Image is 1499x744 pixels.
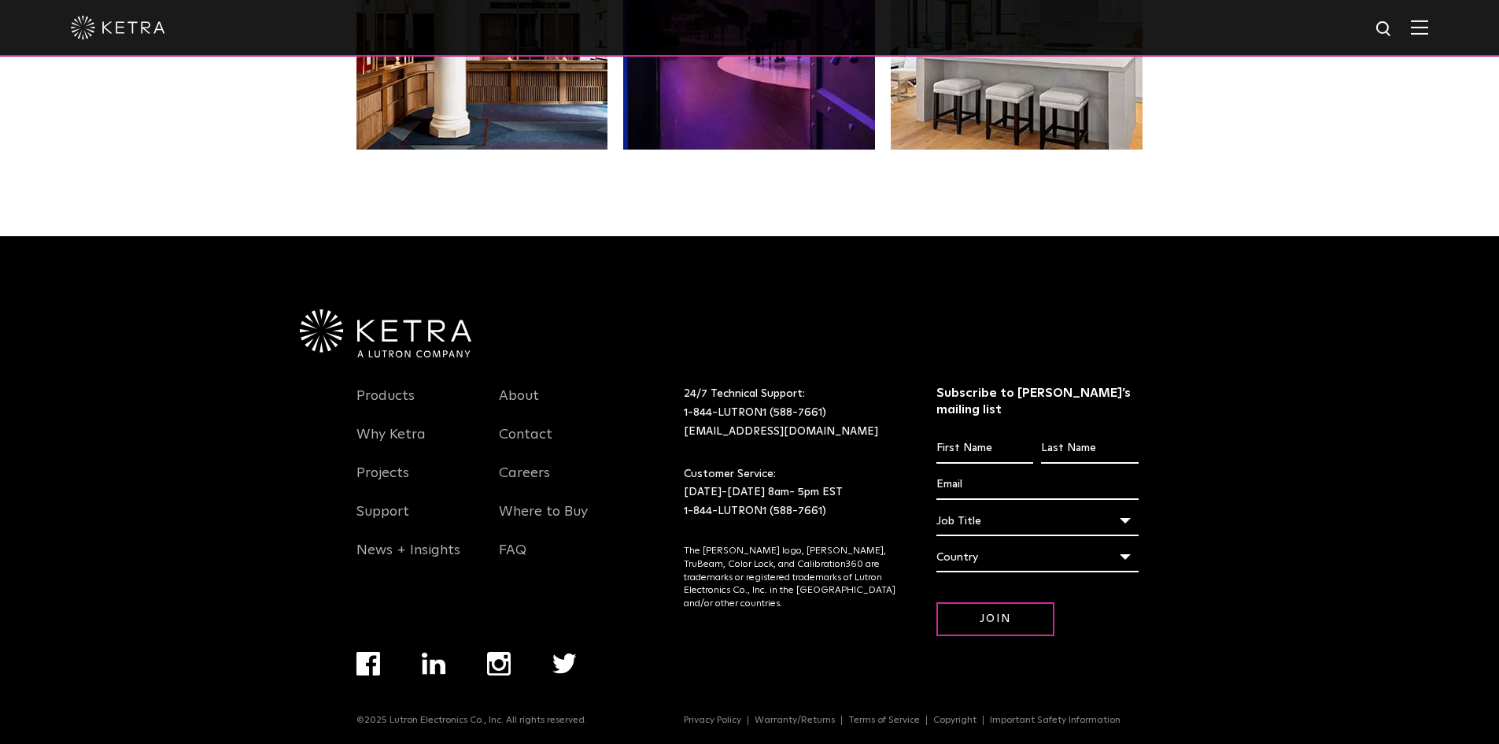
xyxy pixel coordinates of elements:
div: Navigation Menu [356,385,476,578]
a: FAQ [499,542,526,578]
a: [EMAIL_ADDRESS][DOMAIN_NAME] [684,426,878,437]
a: Contact [499,426,552,462]
a: Warranty/Returns [748,716,842,725]
img: Ketra-aLutronCo_White_RGB [300,309,471,358]
a: 1-844-LUTRON1 (588-7661) [684,505,826,516]
input: Email [936,470,1139,500]
a: Terms of Service [842,716,927,725]
a: News + Insights [356,542,460,578]
a: Careers [499,465,550,501]
img: Hamburger%20Nav.svg [1411,20,1428,35]
img: facebook [356,652,380,676]
img: search icon [1375,20,1394,39]
input: First Name [936,434,1033,464]
a: Copyright [927,716,984,725]
div: Navigation Menu [684,715,1143,726]
a: About [499,387,539,424]
p: ©2025 Lutron Electronics Co., Inc. All rights reserved. [356,715,587,726]
h3: Subscribe to [PERSON_NAME]’s mailing list [936,385,1139,418]
div: Navigation Menu [356,652,618,715]
input: Last Name [1041,434,1138,464]
img: twitter [552,653,577,674]
div: Navigation Menu [499,385,618,578]
p: 24/7 Technical Support: [684,385,897,441]
a: Important Safety Information [984,716,1127,725]
img: ketra-logo-2019-white [71,16,165,39]
input: Join [936,602,1054,636]
a: Support [356,503,409,539]
img: linkedin [422,653,446,675]
p: The [PERSON_NAME] logo, [PERSON_NAME], TruBeam, Color Lock, and Calibration360 are trademarks or ... [684,545,897,611]
a: Privacy Policy [678,716,748,725]
div: Country [936,542,1139,572]
a: Why Ketra [356,426,426,462]
a: Where to Buy [499,503,588,539]
a: 1-844-LUTRON1 (588-7661) [684,407,826,418]
p: Customer Service: [DATE]-[DATE] 8am- 5pm EST [684,465,897,521]
a: Projects [356,465,409,501]
a: Products [356,387,415,424]
img: instagram [487,652,511,676]
div: Job Title [936,506,1139,536]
